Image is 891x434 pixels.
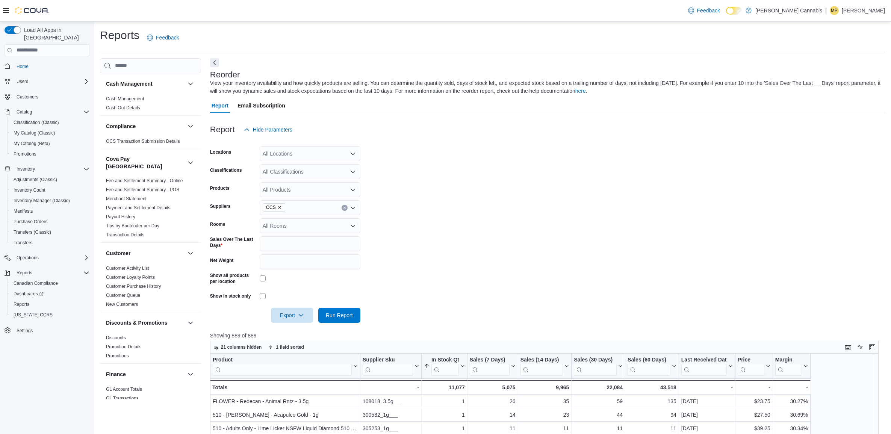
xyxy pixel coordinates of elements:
[11,150,89,159] span: Promotions
[106,223,159,229] span: Tips by Budtender per Day
[628,410,676,419] div: 94
[2,268,92,278] button: Reports
[210,343,265,352] button: 21 columns hidden
[210,257,233,263] label: Net Weight
[14,219,48,225] span: Purchase Orders
[8,185,92,195] button: Inventory Count
[11,279,89,288] span: Canadian Compliance
[14,119,59,126] span: Classification (Classic)
[11,289,47,298] a: Dashboards
[470,356,510,375] div: Sales (7 Days)
[106,292,140,298] span: Customer Queue
[106,122,136,130] h3: Compliance
[106,96,144,101] a: Cash Management
[470,424,516,433] div: 11
[237,98,285,113] span: Email Subscription
[8,117,92,128] button: Classification (Classic)
[11,129,58,138] a: My Catalog (Classic)
[106,155,185,170] button: Cova Pay [GEOGRAPHIC_DATA]
[106,80,153,88] h3: Cash Management
[14,229,51,235] span: Transfers (Classic)
[186,158,195,167] button: Cova Pay [GEOGRAPHIC_DATA]
[21,26,89,41] span: Load All Apps in [GEOGRAPHIC_DATA]
[11,279,61,288] a: Canadian Compliance
[2,76,92,87] button: Users
[681,356,733,375] button: Last Received Date
[210,125,235,134] h3: Report
[470,397,516,406] div: 26
[106,223,159,228] a: Tips by Budtender per Day
[106,302,138,307] a: New Customers
[106,301,138,307] span: New Customers
[106,178,183,183] a: Fee and Settlement Summary - Online
[424,383,465,392] div: 11,077
[574,356,617,363] div: Sales (30 Days)
[470,383,516,392] div: 5,075
[681,397,733,406] div: [DATE]
[5,58,89,355] nav: Complex example
[830,6,839,15] div: Matt Pozdrowski
[628,383,676,392] div: 43,518
[575,88,586,94] a: here
[106,283,161,289] span: Customer Purchase History
[17,79,28,85] span: Users
[106,105,140,110] a: Cash Out Details
[681,356,727,375] div: Last Received Date
[210,221,225,227] label: Rooms
[275,308,309,323] span: Export
[2,325,92,336] button: Settings
[2,253,92,263] button: Operations
[844,343,853,352] button: Keyboard shortcuts
[8,128,92,138] button: My Catalog (Classic)
[100,176,201,242] div: Cova Pay [GEOGRAPHIC_DATA]
[14,141,50,147] span: My Catalog (Beta)
[574,383,623,392] div: 22,084
[213,356,352,363] div: Product
[738,410,770,419] div: $27.50
[350,205,356,211] button: Open list of options
[350,223,356,229] button: Open list of options
[156,34,179,41] span: Feedback
[106,395,139,401] span: GL Transactions
[350,169,356,175] button: Open list of options
[520,397,569,406] div: 35
[106,250,185,257] button: Customer
[726,7,742,15] input: Dark Mode
[100,137,201,149] div: Compliance
[2,164,92,174] button: Inventory
[210,79,882,95] div: View your inventory availability and how quickly products are selling. You can determine the quan...
[14,280,58,286] span: Canadian Compliance
[11,175,89,184] span: Adjustments (Classic)
[213,397,358,406] div: FLOWER - Redecan - Animal Rntz - 3.5g
[424,410,465,419] div: 1
[106,396,139,401] a: GL Transactions
[11,310,56,319] a: [US_STATE] CCRS
[210,203,231,209] label: Suppliers
[363,356,413,363] div: Supplier Sku
[775,397,808,406] div: 30.27%
[14,253,42,262] button: Operations
[685,3,723,18] a: Feedback
[100,264,201,312] div: Customer
[186,122,195,131] button: Compliance
[431,356,459,363] div: In Stock Qty
[431,356,459,375] div: In Stock Qty
[8,174,92,185] button: Adjustments (Classic)
[106,319,185,327] button: Discounts & Promotions
[14,77,31,86] button: Users
[11,217,51,226] a: Purchase Orders
[106,335,126,341] span: Discounts
[106,214,135,220] span: Payout History
[15,7,49,14] img: Cova
[11,196,73,205] a: Inventory Manager (Classic)
[681,424,733,433] div: [DATE]
[738,356,770,375] button: Price
[520,356,569,375] button: Sales (14 Days)
[213,424,358,433] div: 510 - Adults Only - Lime Licker NSFW Liquid Diamond 510 Thread Cartridge- 1g
[186,249,195,258] button: Customer
[106,353,129,358] a: Promotions
[14,187,45,193] span: Inventory Count
[574,356,617,375] div: Sales (30 Days)
[8,299,92,310] button: Reports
